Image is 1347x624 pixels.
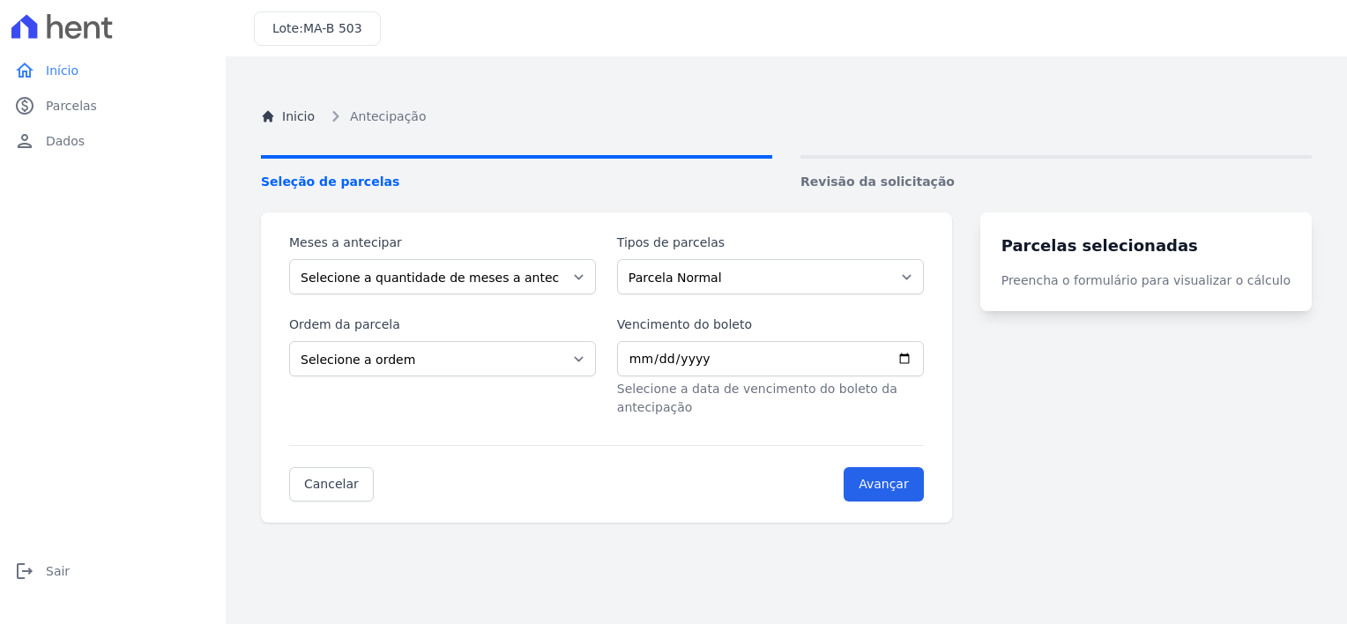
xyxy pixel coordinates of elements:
a: logoutSair [7,553,219,589]
nav: Breadcrumb [261,106,1312,127]
i: person [14,130,35,152]
span: Seleção de parcelas [261,173,772,191]
span: Antecipação [350,108,426,126]
h3: Parcelas selecionadas [1001,234,1291,257]
span: MA-B 503 [303,21,362,35]
span: Parcelas [46,97,97,115]
nav: Progress [261,155,1312,191]
a: homeInício [7,53,219,88]
span: Revisão da solicitação [800,173,1312,191]
a: Inicio [261,108,315,126]
a: paidParcelas [7,88,219,123]
i: paid [14,95,35,116]
span: Dados [46,132,85,150]
label: Tipos de parcelas [617,234,924,252]
input: Avançar [844,467,924,501]
h3: Lote: [272,19,362,38]
i: logout [14,561,35,582]
a: personDados [7,123,219,159]
label: Meses a antecipar [289,234,596,252]
i: home [14,60,35,81]
span: Início [46,62,78,79]
label: Vencimento do boleto [617,316,924,334]
p: Preencha o formulário para visualizar o cálculo [1001,271,1291,290]
p: Selecione a data de vencimento do boleto da antecipação [617,380,924,417]
span: Sair [46,562,70,580]
label: Ordem da parcela [289,316,596,334]
a: Cancelar [289,467,374,501]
